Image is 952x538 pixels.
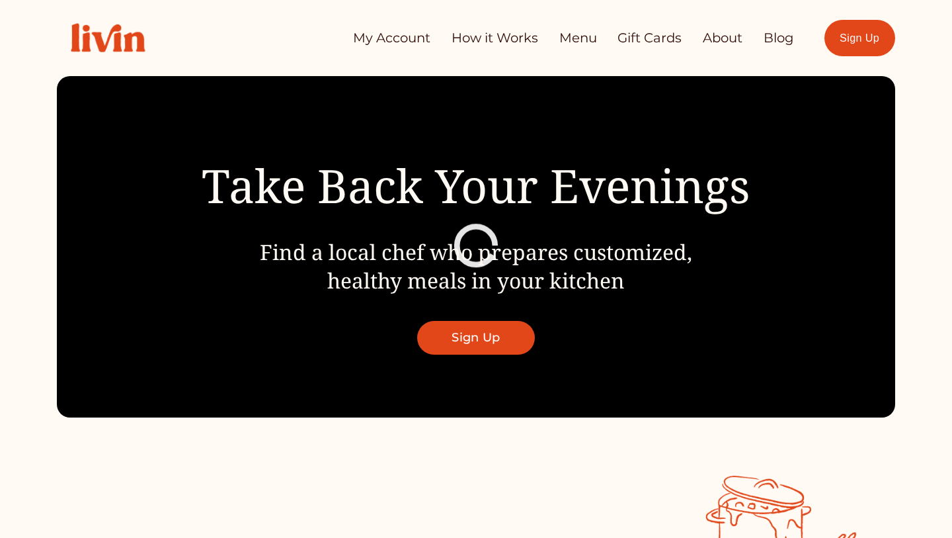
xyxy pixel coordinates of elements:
span: Find a local chef who prepares customized, healthy meals in your kitchen [260,238,692,294]
img: Livin [57,9,159,66]
a: Sign Up [417,321,534,355]
a: My Account [353,25,430,51]
a: Blog [764,25,794,51]
a: Menu [559,25,597,51]
span: Take Back Your Evenings [202,154,750,216]
a: How it Works [452,25,538,51]
a: About [703,25,742,51]
a: Gift Cards [617,25,682,51]
a: Sign Up [824,20,895,56]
